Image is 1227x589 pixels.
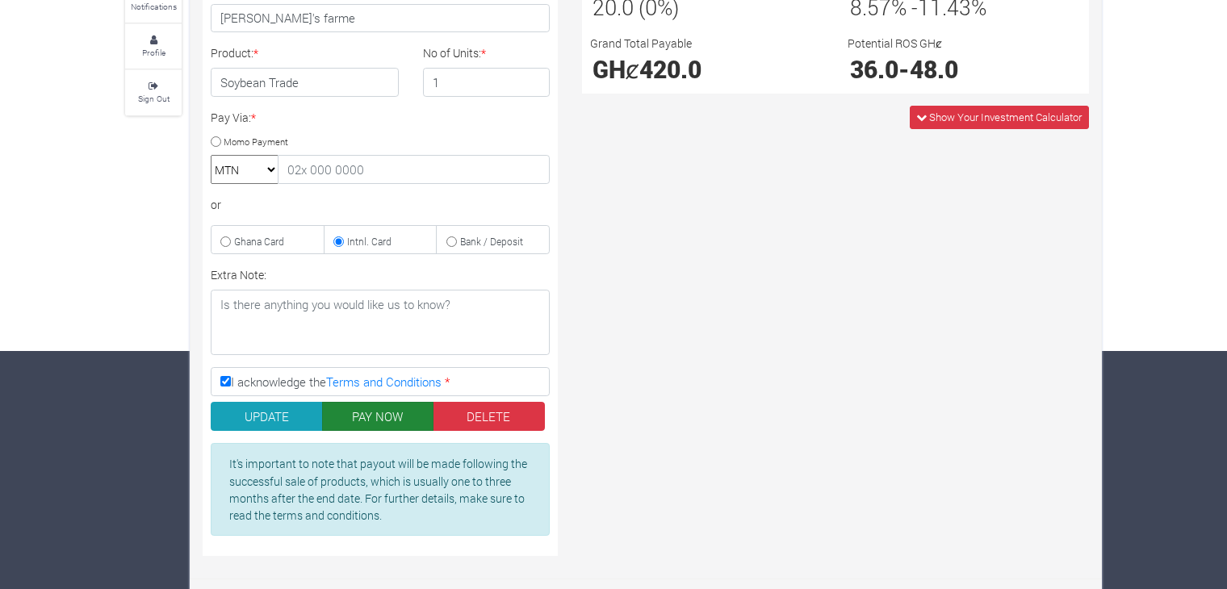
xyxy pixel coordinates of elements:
h2: - [850,54,1078,83]
small: Intnl. Card [347,235,392,248]
span: 36.0 [850,52,898,85]
input: Momo Payment [211,136,221,147]
input: Intnl. Card [333,236,344,247]
label: Product: [211,44,258,61]
span: 420.0 [639,52,701,85]
small: Ghana Card [234,235,284,248]
label: No of Units: [423,44,486,61]
a: Sign Out [125,70,182,115]
a: Terms and Conditions [326,374,442,390]
input: Investment Name/Title [211,4,550,33]
label: I acknowledge the [211,367,550,396]
div: or [211,196,550,213]
h2: GHȼ [593,54,821,83]
label: Pay Via: [211,109,256,126]
span: 48.0 [910,52,958,85]
a: Profile [125,24,182,69]
h4: Soybean Trade [211,68,399,97]
span: Show Your Investment Calculator [929,110,1082,124]
small: Momo Payment [224,135,288,147]
input: 02x 000 0000 [278,155,550,184]
button: PAY NOW [322,402,434,431]
small: Sign Out [138,93,170,104]
input: Bank / Deposit [446,236,457,247]
small: Notifications [131,1,177,12]
input: Ghana Card [220,236,231,247]
label: Potential ROS GHȼ [848,35,942,52]
input: I acknowledge theTerms and Conditions * [220,376,231,386]
button: DELETE [433,402,545,431]
label: Grand Total Payable [590,35,692,52]
small: Bank / Deposit [460,235,523,248]
p: It's important to note that payout will be made following the successful sale of products, which ... [229,455,531,524]
label: Extra Note: [211,266,266,283]
small: Profile [142,47,165,58]
button: UPDATE [211,402,323,431]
